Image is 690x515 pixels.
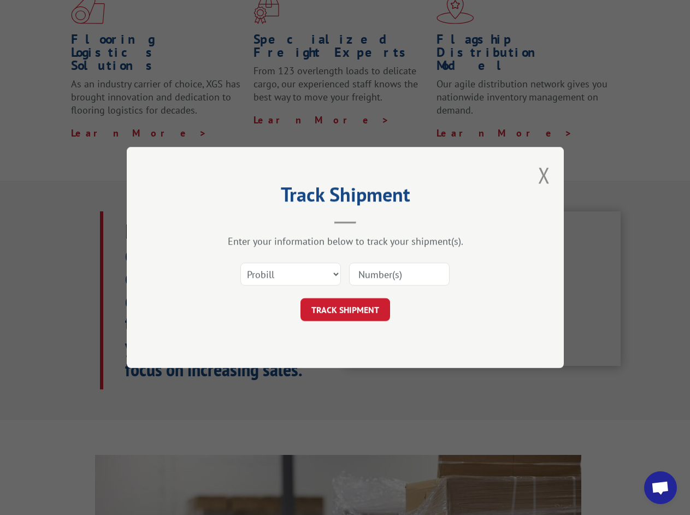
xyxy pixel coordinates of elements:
[300,298,390,321] button: TRACK SHIPMENT
[181,235,509,247] div: Enter your information below to track your shipment(s).
[181,187,509,208] h2: Track Shipment
[349,263,450,286] input: Number(s)
[644,471,677,504] a: Open chat
[538,161,550,190] button: Close modal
